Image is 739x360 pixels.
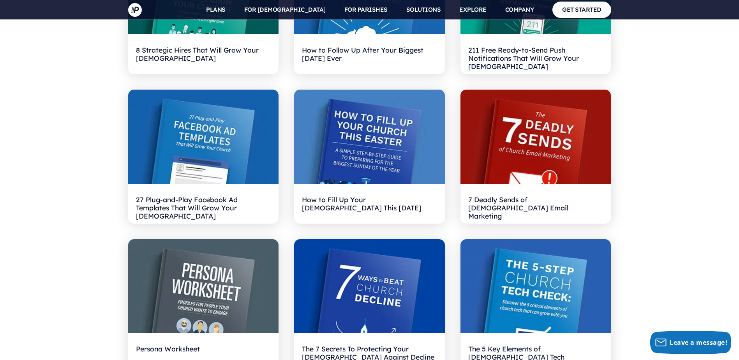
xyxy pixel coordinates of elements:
a: GET STARTED [552,2,611,18]
h2: 7 Deadly Sends of [DEMOGRAPHIC_DATA] Email Marketing [468,192,603,216]
h2: How to Follow Up After Your Biggest [DATE] Ever [302,42,437,66]
h2: 211 Free Ready-to-Send Push Notifications That Will Grow Your [DEMOGRAPHIC_DATA] [468,42,603,66]
h2: 8 Strategic Hires That Will Grow Your [DEMOGRAPHIC_DATA] [136,42,271,66]
button: Leave a message! [650,331,731,354]
a: 7 Deadly Sends of [DEMOGRAPHIC_DATA] Email Marketing [460,90,611,224]
a: How to Fill Up Your [DEMOGRAPHIC_DATA] This [DATE] [294,90,445,224]
h2: 27 Plug-and-Play Facebook Ad Templates That Will Grow Your [DEMOGRAPHIC_DATA] [136,192,271,216]
h2: How to Fill Up Your [DEMOGRAPHIC_DATA] This [DATE] [302,192,437,216]
span: Leave a message! [670,338,727,347]
a: 27 Plug-and-Play Facebook Ad Templates That Will Grow Your [DEMOGRAPHIC_DATA] [128,90,279,224]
